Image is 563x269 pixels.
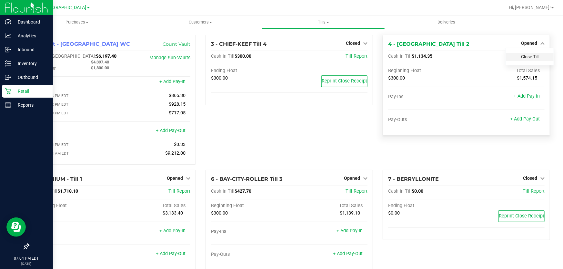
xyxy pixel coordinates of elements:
[523,188,545,194] a: Till Report
[211,53,235,59] span: Cash In Till
[211,75,228,81] span: $300.00
[344,176,360,181] span: Opened
[388,210,400,216] span: $0.00
[521,54,538,59] a: Close Till
[156,251,186,256] a: + Add Pay-Out
[6,217,26,237] iframe: Resource center
[262,15,385,29] a: Tills
[346,188,367,194] a: Till Report
[499,213,544,219] span: Reprint Close Receipt
[5,102,11,108] inline-svg: Reports
[388,41,469,47] span: 4 - [GEOGRAPHIC_DATA] Till 2
[388,94,466,100] div: Pay-Ins
[91,60,109,64] span: $4,397.40
[321,75,367,87] button: Reprint Close Receipt
[510,116,540,122] a: + Add Pay-Out
[211,68,289,74] div: Ending Float
[15,19,139,25] span: Purchases
[412,53,432,59] span: $1,134.35
[498,210,545,222] button: Reprint Close Receipt
[34,41,130,47] span: 1 - Vault - [GEOGRAPHIC_DATA] WC
[165,150,186,156] span: $9,212.00
[139,15,262,29] a: Customers
[156,128,186,133] a: + Add Pay-Out
[11,46,50,53] p: Inbound
[388,188,412,194] span: Cash In Till
[5,46,11,53] inline-svg: Inbound
[429,19,464,25] span: Deliveries
[211,176,282,182] span: 6 - BAY-CITY-ROLLER Till 3
[96,53,116,59] span: $6,197.40
[11,18,50,26] p: Dashboard
[15,15,139,29] a: Purchases
[11,73,50,81] p: Outbound
[34,229,112,235] div: Pay-Ins
[5,74,11,81] inline-svg: Outbound
[5,33,11,39] inline-svg: Analytics
[211,210,228,216] span: $300.00
[346,53,367,59] a: Till Report
[169,93,186,98] span: $865.30
[340,210,360,216] span: $1,139.10
[163,210,183,216] span: $3,133.40
[5,19,11,25] inline-svg: Dashboard
[289,203,367,209] div: Total Sales
[163,41,190,47] a: Count Vault
[333,251,363,256] a: + Add Pay-Out
[169,101,186,107] span: $928.15
[322,78,367,84] span: Reprint Close Receipt
[211,252,289,257] div: Pay-Outs
[466,68,544,74] div: Total Sales
[149,55,190,61] a: Manage Sub-Vaults
[57,188,78,194] span: $1,718.10
[388,75,405,81] span: $300.00
[11,87,50,95] p: Retail
[388,203,466,209] div: Ending Float
[34,53,96,59] span: Cash In [GEOGRAPHIC_DATA]:
[3,255,50,261] p: 07:04 PM EDT
[211,229,289,235] div: Pay-Ins
[11,101,50,109] p: Reports
[211,188,235,194] span: Cash In Till
[42,5,86,10] span: [GEOGRAPHIC_DATA]
[159,79,186,84] a: + Add Pay-In
[262,19,385,25] span: Tills
[235,188,251,194] span: $427.70
[412,188,423,194] span: $0.00
[337,228,363,234] a: + Add Pay-In
[174,142,186,147] span: $0.33
[34,203,112,209] div: Beginning Float
[5,60,11,67] inline-svg: Inventory
[167,176,183,181] span: Opened
[159,228,186,234] a: + Add Pay-In
[517,75,537,81] span: $1,574.15
[34,80,112,85] div: Pay-Ins
[346,41,360,46] span: Closed
[34,176,82,182] span: 5 - LITHIUM - Till 1
[388,53,412,59] span: Cash In Till
[385,15,508,29] a: Deliveries
[11,60,50,67] p: Inventory
[3,261,50,266] p: [DATE]
[509,5,551,10] span: Hi, [PERSON_NAME]!
[211,203,289,209] div: Beginning Float
[514,93,540,99] a: + Add Pay-In
[169,110,186,116] span: $717.05
[11,32,50,40] p: Analytics
[521,41,537,46] span: Opened
[168,188,190,194] a: Till Report
[34,129,112,134] div: Pay-Outs
[34,252,112,257] div: Pay-Outs
[211,41,266,47] span: 3 - CHIEF-KEEF Till 4
[388,68,466,74] div: Beginning Float
[112,203,190,209] div: Total Sales
[523,176,537,181] span: Closed
[388,176,439,182] span: 7 - BERRYLLONITE
[5,88,11,94] inline-svg: Retail
[388,117,466,123] div: Pay-Outs
[91,65,109,70] span: $1,800.00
